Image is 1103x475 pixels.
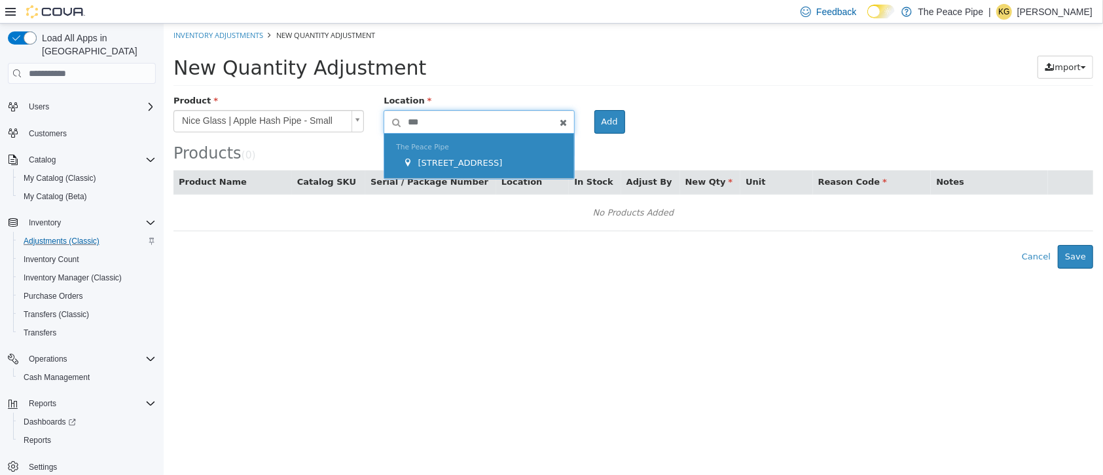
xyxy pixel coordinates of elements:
div: No Products Added [18,180,921,199]
button: Cash Management [13,368,161,387]
div: Khushi Gajeeban [996,4,1012,20]
span: Transfers [24,328,56,338]
button: Notes [772,152,803,165]
span: Adjustments (Classic) [18,233,156,249]
button: Users [24,99,54,115]
span: Products [10,121,78,139]
span: Transfers (Classic) [24,309,89,320]
span: Inventory Manager (Classic) [24,273,122,283]
button: Inventory Manager (Classic) [13,269,161,287]
span: Reports [18,432,156,448]
span: Reason Code [655,153,723,163]
span: Product [10,72,54,82]
a: Customers [24,126,72,142]
button: Transfers (Classic) [13,305,161,324]
span: Dashboards [18,414,156,430]
span: Dark Mode [867,18,868,19]
button: In Stock [410,152,452,165]
a: Transfers [18,325,62,341]
button: Serial / Package Number [207,152,327,165]
span: Inventory Count [18,252,156,267]
span: Load All Apps in [GEOGRAPHIC_DATA] [37,31,156,58]
span: Import [889,39,917,48]
input: Dark Mode [867,5,895,18]
span: Inventory [29,218,61,228]
span: Inventory Count [24,254,79,265]
button: Adjustments (Classic) [13,232,161,250]
a: Reports [18,432,56,448]
span: Settings [29,462,57,472]
span: New Qty [522,153,570,163]
button: Add [431,86,461,110]
span: Inventory [24,215,156,231]
span: Settings [24,459,156,475]
span: Operations [24,351,156,367]
button: Inventory [24,215,66,231]
button: Reports [3,394,161,413]
a: My Catalog (Beta) [18,189,92,204]
span: Reports [24,435,51,446]
a: Transfers (Classic) [18,307,94,322]
button: Import [874,32,930,56]
span: Catalog [24,152,156,168]
span: Users [29,102,49,112]
span: My Catalog (Beta) [18,189,156,204]
span: Transfers [18,325,156,341]
button: Reports [24,396,62,411]
span: Catalog [29,155,56,165]
button: Reports [13,431,161,449]
span: [STREET_ADDRESS] [255,134,339,144]
button: Users [3,98,161,116]
span: Location [220,72,268,82]
button: Inventory Count [13,250,161,269]
span: Dashboards [24,417,76,427]
img: Cova [26,5,85,18]
button: Location [338,152,381,165]
a: Inventory Manager (Classic) [18,270,127,286]
span: Purchase Orders [24,291,83,301]
span: Purchase Orders [18,288,156,304]
a: Inventory Adjustments [10,7,99,16]
span: Users [24,99,156,115]
button: Product Name [15,152,86,165]
span: 0 [82,126,88,138]
a: Purchase Orders [18,288,88,304]
button: Customers [3,124,161,143]
p: | [988,4,991,20]
span: Feedback [816,5,856,18]
a: Nice Glass | Apple Hash Pipe - Small [10,86,200,109]
button: Unit [582,152,604,165]
span: My Catalog (Classic) [18,170,156,186]
span: My Catalog (Classic) [24,173,96,183]
button: Transfers [13,324,161,342]
span: KG [998,4,1009,20]
span: Transfers (Classic) [18,307,156,322]
span: Customers [29,128,67,139]
button: Cancel [851,221,894,245]
a: Cash Management [18,370,95,385]
button: Catalog SKU [134,152,195,165]
button: Operations [24,351,73,367]
button: My Catalog (Beta) [13,187,161,206]
span: My Catalog (Beta) [24,191,87,202]
button: Save [894,221,930,245]
span: Cash Management [18,370,156,385]
small: ( ) [78,126,92,138]
a: Inventory Count [18,252,84,267]
button: Inventory [3,214,161,232]
span: New Quantity Adjustment [113,7,211,16]
span: The Peace Pipe [232,119,285,128]
p: The Peace Pipe [918,4,984,20]
a: Settings [24,459,62,475]
button: Purchase Orders [13,287,161,305]
button: Operations [3,350,161,368]
a: My Catalog (Classic) [18,170,101,186]
button: Catalog [24,152,61,168]
span: Operations [29,354,67,364]
a: Dashboards [13,413,161,431]
a: Adjustments (Classic) [18,233,105,249]
span: Reports [29,398,56,409]
button: My Catalog (Classic) [13,169,161,187]
button: Catalog [3,151,161,169]
span: Adjustments (Classic) [24,236,99,246]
